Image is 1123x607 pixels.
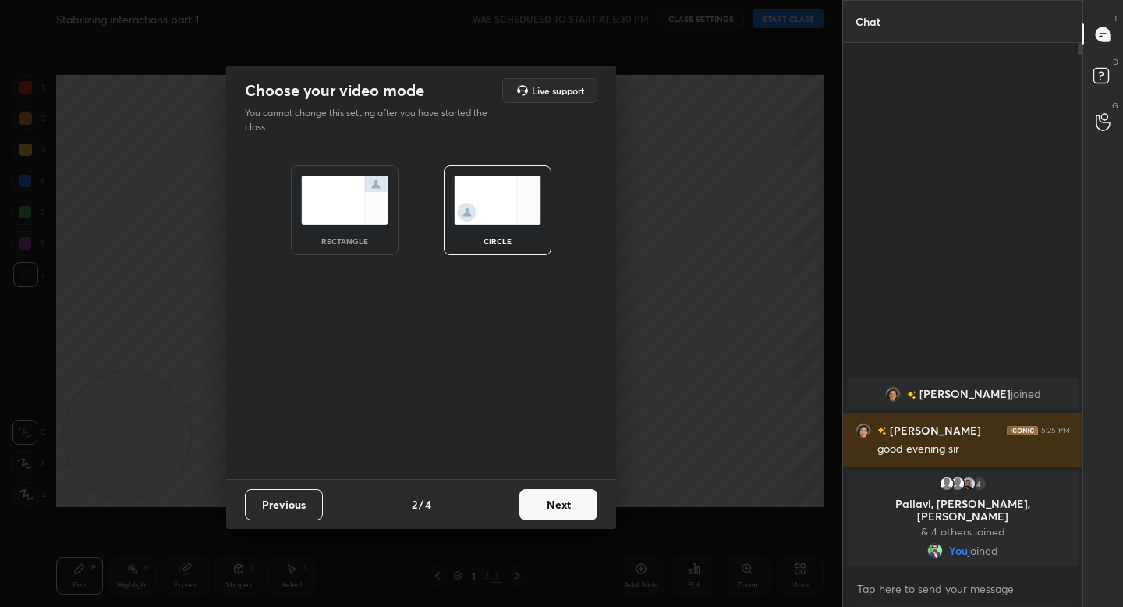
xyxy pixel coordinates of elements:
div: circle [466,237,529,245]
div: 4 [972,476,987,492]
img: 98767e9d910546f0b9cbce15b863b8cc.jpg [885,386,901,402]
img: circleScreenIcon.acc0effb.svg [454,176,541,225]
span: [PERSON_NAME] [919,388,1011,400]
img: default.png [950,476,965,492]
span: joined [968,545,998,557]
img: iconic-dark.1390631f.png [1007,426,1038,435]
img: no-rating-badge.077c3623.svg [907,391,916,399]
p: T [1114,12,1118,24]
span: You [949,545,968,557]
h4: / [419,496,423,513]
div: rectangle [314,237,376,245]
p: G [1112,100,1118,112]
img: 98767e9d910546f0b9cbce15b863b8cc.jpg [856,423,871,438]
p: D [1113,56,1118,68]
div: grid [843,375,1082,570]
button: Next [519,489,597,520]
div: 5:25 PM [1041,426,1070,435]
p: Chat [843,1,893,42]
h2: Choose your video mode [245,80,424,101]
h6: [PERSON_NAME] [887,422,981,438]
p: You cannot change this setting after you have started the class [245,106,498,134]
img: d927ead1100745ec8176353656eda1f8.jpg [961,476,976,492]
img: no-rating-badge.077c3623.svg [877,427,887,435]
h4: 4 [425,496,431,513]
div: good evening sir [877,442,1070,457]
h5: Live support [532,86,584,95]
p: Pallavi, [PERSON_NAME], [PERSON_NAME] [856,498,1069,523]
button: Previous [245,489,323,520]
span: joined [1011,388,1041,400]
img: default.png [939,476,955,492]
p: & 4 others joined [856,526,1069,538]
img: normalScreenIcon.ae25ed63.svg [301,176,388,225]
img: d08d8ff8258545f9822ac8fffd9437ff.jpg [927,543,943,559]
h4: 2 [412,496,417,513]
